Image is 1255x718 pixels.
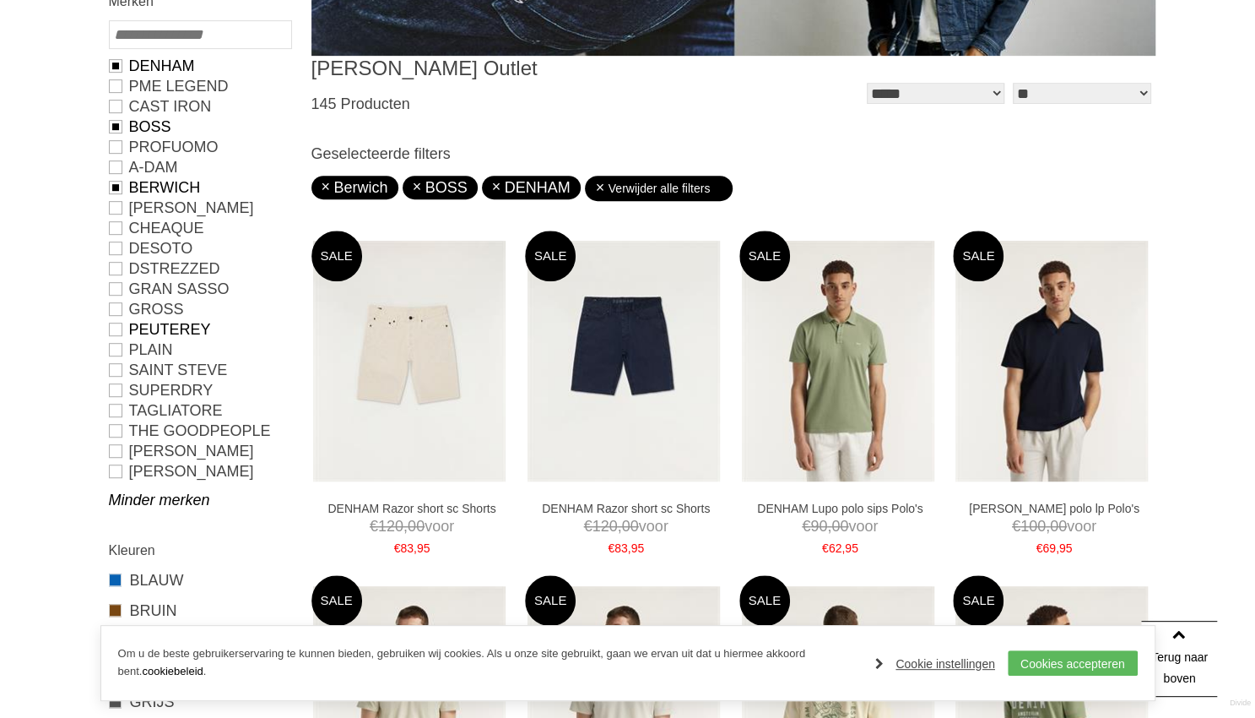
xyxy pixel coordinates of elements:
p: Om u de beste gebruikerservaring te kunnen bieden, gebruiken wij cookies. Als u onze site gebruik... [118,645,859,681]
a: BRUIN [109,600,290,622]
span: , [827,518,831,535]
span: voor [319,516,505,537]
span: voor [747,516,933,537]
a: [PERSON_NAME] [109,198,290,218]
span: 90 [810,518,827,535]
img: DENHAM Lupo polo sips Polo's [742,241,934,481]
h1: [PERSON_NAME] Outlet [311,56,733,81]
a: DENHAM [492,179,571,196]
span: 00 [831,518,848,535]
a: GROSS [109,299,290,319]
a: A-DAM [109,157,290,177]
span: € [394,541,401,555]
a: Minder merken [109,490,290,510]
span: 145 Producten [311,95,410,112]
span: € [822,541,829,555]
a: DENHAM Razor short sc Shorts [533,501,719,516]
img: DENHAM Razor short sc Shorts [527,241,720,481]
span: € [370,518,378,535]
span: 69 [1042,541,1056,555]
span: 120 [592,518,618,535]
a: DENHAM Razor short sc Shorts [319,501,505,516]
a: [PERSON_NAME] [109,461,290,481]
span: 62 [829,541,842,555]
span: , [841,541,845,555]
span: € [802,518,810,535]
a: [PERSON_NAME] [109,441,290,461]
a: Berwich [322,179,388,196]
span: , [403,518,408,535]
a: DENHAM [109,56,290,76]
a: Cheaque [109,218,290,238]
a: Plain [109,340,290,360]
a: Terug naar boven [1141,621,1217,697]
a: [PERSON_NAME] polo lp Polo's [961,501,1147,516]
a: GRIJS [109,691,290,713]
a: Saint Steve [109,360,290,380]
a: Berwich [109,177,290,198]
a: BOSS [413,179,468,196]
span: 95 [417,541,430,555]
span: 95 [630,541,644,555]
span: , [1056,541,1059,555]
span: € [1012,518,1020,535]
a: SUPERDRY [109,380,290,400]
a: Cookie instellingen [875,651,995,677]
h3: Geselecteerde filters [311,144,1155,163]
span: € [608,541,614,555]
span: 83 [614,541,628,555]
a: PROFUOMO [109,137,290,157]
a: PEUTEREY [109,319,290,340]
a: PME LEGEND [109,76,290,96]
span: , [618,518,622,535]
span: 00 [622,518,639,535]
a: The Goodpeople [109,421,290,441]
span: voor [961,516,1147,537]
img: DENHAM Tony polo lp Polo's [955,241,1148,481]
h2: Kleuren [109,540,290,561]
span: 00 [1050,518,1067,535]
span: 120 [378,518,403,535]
span: 83 [400,541,414,555]
a: Desoto [109,238,290,258]
a: GRAN SASSO [109,279,290,299]
a: BLAUW [109,569,290,591]
a: Tagliatore [109,400,290,421]
span: 100 [1020,518,1046,535]
img: DENHAM Razor short sc Shorts [313,241,506,481]
a: Divide [1230,693,1251,714]
a: DENHAM Lupo polo sips Polo's [747,501,933,516]
span: 95 [845,541,858,555]
span: , [628,541,631,555]
span: € [584,518,592,535]
a: Cookies accepteren [1008,650,1138,676]
span: , [414,541,417,555]
a: Verwijder alle filters [595,176,723,201]
span: voor [533,516,719,537]
span: , [1046,518,1050,535]
span: 00 [408,518,425,535]
a: Dstrezzed [109,258,290,279]
span: 95 [1059,541,1073,555]
a: BOSS [109,117,290,137]
span: € [1036,541,1043,555]
a: CAST IRON [109,96,290,117]
a: cookiebeleid [142,665,203,677]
